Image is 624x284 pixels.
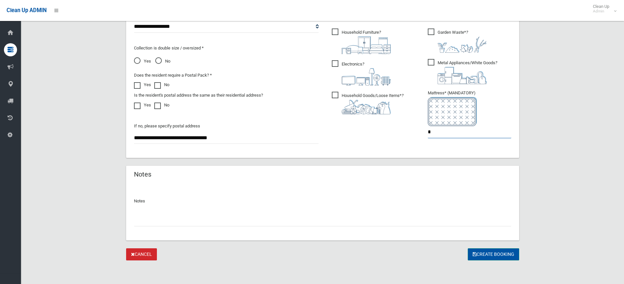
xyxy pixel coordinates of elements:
span: Household Furniture [332,28,391,54]
label: Is the resident's postal address the same as their residential address? [134,91,263,99]
img: 394712a680b73dbc3d2a6a3a7ffe5a07.png [342,68,391,85]
label: Yes [134,101,151,109]
span: No [155,57,170,65]
button: Create Booking [468,248,519,260]
span: Mattress* (MANDATORY) [428,90,511,126]
small: Admin [593,9,609,14]
i: ? [342,30,391,54]
img: 36c1b0289cb1767239cdd3de9e694f19.png [438,67,487,84]
span: Garden Waste* [428,28,487,53]
img: b13cc3517677393f34c0a387616ef184.png [342,100,391,114]
i: ? [342,62,391,85]
label: If no, please specify postal address [134,122,200,130]
p: Notes [134,197,511,205]
a: Cancel [126,248,157,260]
span: Household Goods/Loose Items* [332,92,404,114]
i: ? [438,30,487,53]
label: No [154,101,169,109]
span: Yes [134,57,151,65]
span: Clean Up ADMIN [7,7,47,13]
span: Clean Up [590,4,616,14]
span: Metal Appliances/White Goods [428,59,497,84]
label: No [154,81,169,89]
i: ? [342,93,404,114]
img: e7408bece873d2c1783593a074e5cb2f.png [428,97,477,126]
label: Yes [134,81,151,89]
header: Notes [126,168,159,181]
i: ? [438,60,497,84]
label: Does the resident require a Postal Pack? * [134,71,212,79]
img: aa9efdbe659d29b613fca23ba79d85cb.png [342,36,391,54]
p: Collection is double size / oversized * [134,44,319,52]
span: Electronics [332,60,391,85]
img: 4fd8a5c772b2c999c83690221e5242e0.png [438,36,487,53]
